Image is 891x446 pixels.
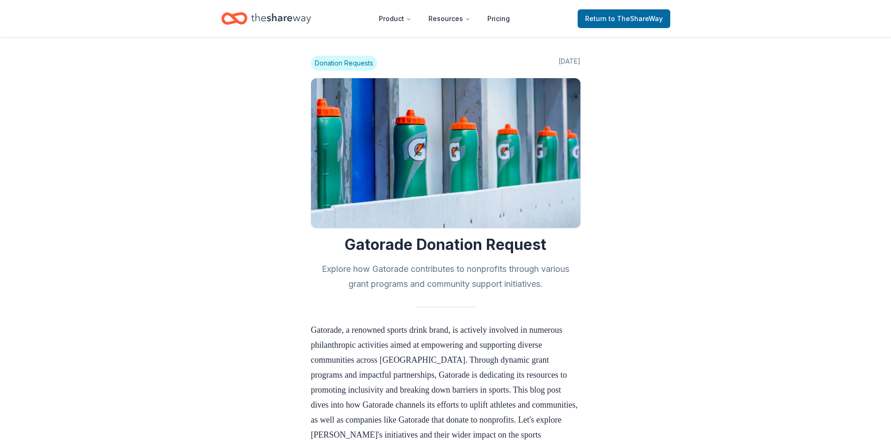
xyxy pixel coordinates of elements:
[371,9,419,28] button: Product
[311,78,580,228] img: Image for Gatorade Donation Request
[421,9,478,28] button: Resources
[585,13,663,24] span: Return
[221,7,311,29] a: Home
[311,262,580,292] h2: Explore how Gatorade contributes to nonprofits through various grant programs and community suppo...
[311,56,377,71] span: Donation Requests
[371,7,517,29] nav: Main
[608,15,663,22] span: to TheShareWay
[558,56,580,71] span: [DATE]
[311,235,580,254] h1: Gatorade Donation Request
[480,9,517,28] a: Pricing
[578,9,670,28] a: Returnto TheShareWay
